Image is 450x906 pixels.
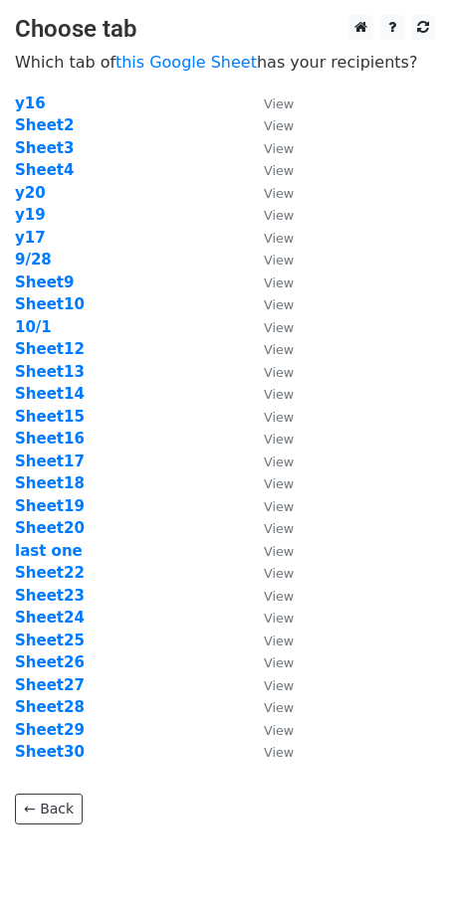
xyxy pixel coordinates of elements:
[264,432,294,447] small: View
[15,340,85,358] a: Sheet12
[244,229,294,247] a: View
[15,94,46,112] a: y16
[244,676,294,694] a: View
[244,139,294,157] a: View
[244,497,294,515] a: View
[264,208,294,223] small: View
[264,342,294,357] small: View
[15,542,83,560] a: last one
[244,721,294,739] a: View
[264,320,294,335] small: View
[264,476,294,491] small: View
[15,609,85,627] a: Sheet24
[244,564,294,582] a: View
[264,634,294,648] small: View
[264,499,294,514] small: View
[15,15,435,44] h3: Choose tab
[244,542,294,560] a: View
[15,721,85,739] a: Sheet29
[264,589,294,604] small: View
[15,408,85,426] a: Sheet15
[15,497,85,515] a: Sheet19
[15,363,85,381] a: Sheet13
[244,206,294,224] a: View
[264,231,294,246] small: View
[15,295,85,313] a: Sheet10
[15,743,85,761] a: Sheet30
[15,453,85,470] strong: Sheet17
[244,430,294,448] a: View
[15,794,83,824] a: ← Back
[244,184,294,202] a: View
[15,139,74,157] a: Sheet3
[264,365,294,380] small: View
[244,653,294,671] a: View
[244,116,294,134] a: View
[15,519,85,537] strong: Sheet20
[244,453,294,470] a: View
[244,385,294,403] a: View
[264,745,294,760] small: View
[244,519,294,537] a: View
[264,253,294,268] small: View
[15,587,85,605] strong: Sheet23
[264,700,294,715] small: View
[115,53,257,72] a: this Google Sheet
[244,743,294,761] a: View
[244,632,294,649] a: View
[15,430,85,448] a: Sheet16
[244,251,294,269] a: View
[264,723,294,738] small: View
[264,275,294,290] small: View
[15,632,85,649] strong: Sheet25
[15,206,46,224] a: y19
[15,564,85,582] a: Sheet22
[244,363,294,381] a: View
[15,676,85,694] a: Sheet27
[15,474,85,492] a: Sheet18
[264,163,294,178] small: View
[264,141,294,156] small: View
[15,318,52,336] a: 10/1
[15,653,85,671] strong: Sheet26
[244,474,294,492] a: View
[15,161,74,179] a: Sheet4
[244,94,294,112] a: View
[15,116,74,134] a: Sheet2
[15,273,74,291] a: Sheet9
[244,609,294,627] a: View
[264,96,294,111] small: View
[264,544,294,559] small: View
[264,186,294,201] small: View
[264,678,294,693] small: View
[264,387,294,402] small: View
[244,161,294,179] a: View
[15,698,85,716] a: Sheet28
[264,566,294,581] small: View
[264,521,294,536] small: View
[244,698,294,716] a: View
[244,273,294,291] a: View
[15,385,85,403] strong: Sheet14
[244,340,294,358] a: View
[264,118,294,133] small: View
[15,229,46,247] a: y17
[15,251,52,269] a: 9/28
[264,454,294,469] small: View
